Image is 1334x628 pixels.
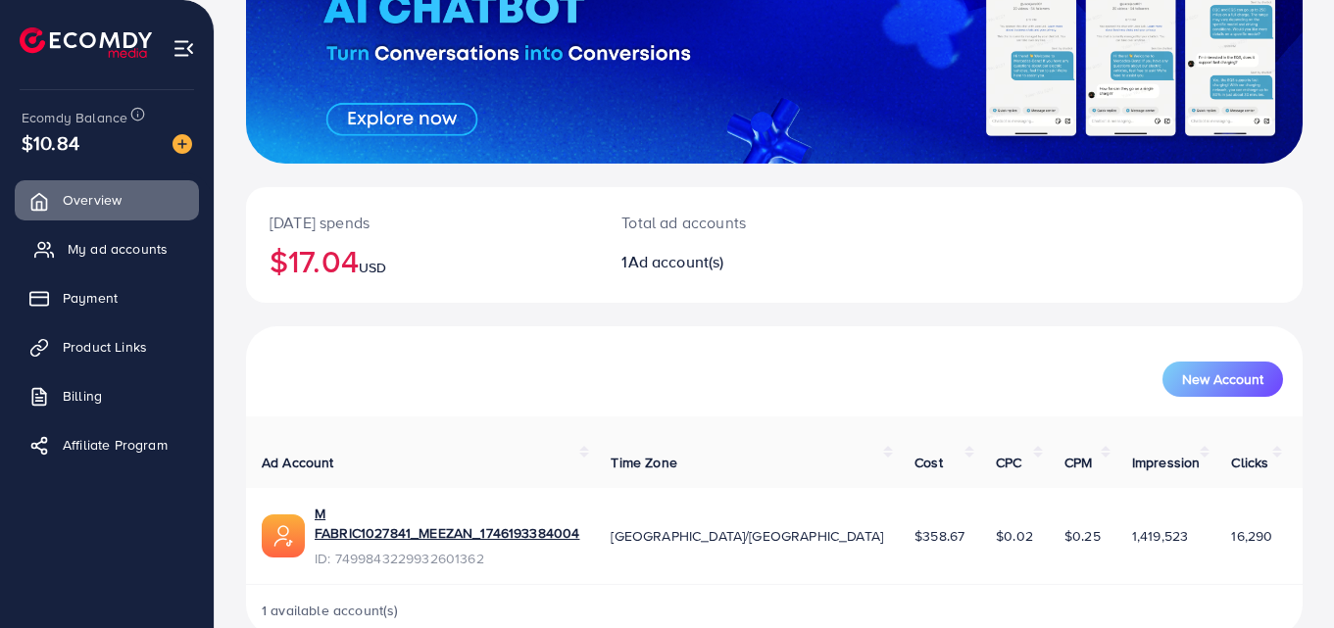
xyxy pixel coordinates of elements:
[621,253,839,271] h2: 1
[173,37,195,60] img: menu
[270,242,574,279] h2: $17.04
[262,453,334,472] span: Ad Account
[359,258,386,277] span: USD
[1231,453,1268,472] span: Clicks
[1251,540,1319,613] iframe: Chat
[996,453,1021,472] span: CPC
[1162,362,1283,397] button: New Account
[22,128,79,157] span: $10.84
[270,211,574,234] p: [DATE] spends
[15,327,199,366] a: Product Links
[15,229,199,268] a: My ad accounts
[63,386,102,406] span: Billing
[1064,526,1101,546] span: $0.25
[15,376,199,415] a: Billing
[914,526,964,546] span: $358.67
[628,251,724,272] span: Ad account(s)
[68,239,168,259] span: My ad accounts
[315,504,579,544] a: M FABRIC1027841_MEEZAN_1746193384004
[1064,453,1092,472] span: CPM
[262,514,305,557] img: ic-ads-acc.e4c84228.svg
[15,278,199,317] a: Payment
[315,549,579,568] span: ID: 7499843229932601362
[22,108,127,127] span: Ecomdy Balance
[15,425,199,464] a: Affiliate Program
[173,134,192,154] img: image
[63,435,168,455] span: Affiliate Program
[1182,372,1263,386] span: New Account
[996,526,1033,546] span: $0.02
[611,453,676,472] span: Time Zone
[262,601,399,620] span: 1 available account(s)
[611,526,883,546] span: [GEOGRAPHIC_DATA]/[GEOGRAPHIC_DATA]
[621,211,839,234] p: Total ad accounts
[63,337,147,357] span: Product Links
[1132,453,1201,472] span: Impression
[63,190,122,210] span: Overview
[1231,526,1272,546] span: 16,290
[20,27,152,58] img: logo
[914,453,943,472] span: Cost
[15,180,199,219] a: Overview
[63,288,118,308] span: Payment
[1132,526,1188,546] span: 1,419,523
